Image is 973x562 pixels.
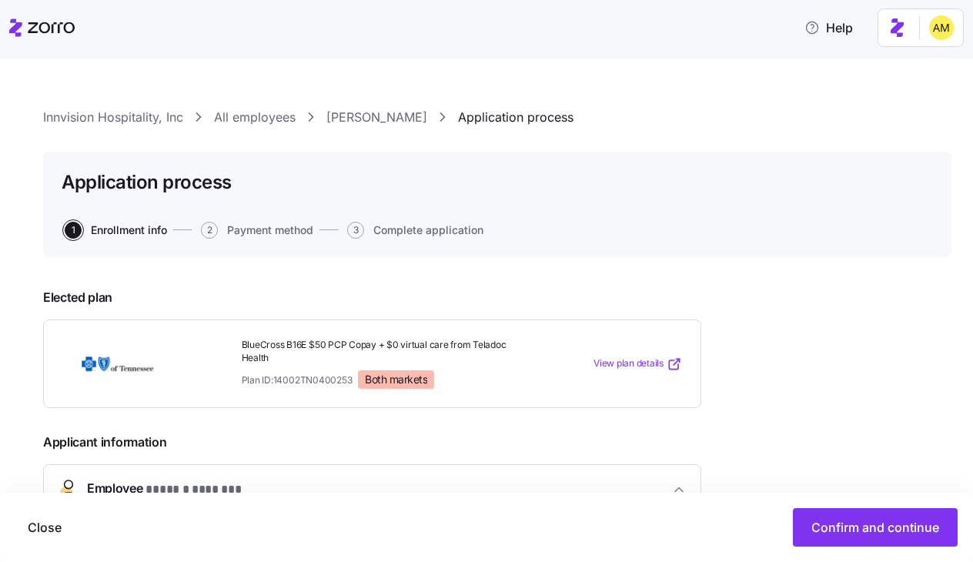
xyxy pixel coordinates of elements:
[28,518,62,537] span: Close
[65,222,82,239] span: 1
[347,222,483,239] button: 3Complete application
[87,479,241,500] span: Employee
[326,108,427,127] a: [PERSON_NAME]
[198,222,313,239] a: 2Payment method
[458,108,573,127] a: Application process
[373,225,483,236] span: Complete application
[347,222,364,239] span: 3
[43,433,701,452] span: Applicant information
[929,15,954,40] img: dfaaf2f2725e97d5ef9e82b99e83f4d7
[91,225,167,236] span: Enrollment info
[201,222,218,239] span: 2
[43,288,701,307] span: Elected plan
[201,222,313,239] button: 2Payment method
[593,356,682,372] a: View plan details
[62,170,232,194] h1: Application process
[62,222,167,239] a: 1Enrollment info
[227,225,313,236] span: Payment method
[793,508,958,547] button: Confirm and continue
[593,356,664,371] span: View plan details
[242,373,353,386] span: Plan ID: 14002TN0400253
[214,108,296,127] a: All employees
[43,108,183,127] a: Innvision Hospitality, Inc
[15,508,74,547] button: Close
[804,18,853,37] span: Help
[242,339,524,365] span: BlueCross B16E $50 PCP Copay + $0 virtual care from Teladoc Health
[65,222,167,239] button: 1Enrollment info
[792,12,865,43] button: Help
[811,518,939,537] span: Confirm and continue
[344,222,483,239] a: 3Complete application
[365,373,427,386] span: Both markets
[62,346,173,382] img: BlueCross BlueShield of Tennessee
